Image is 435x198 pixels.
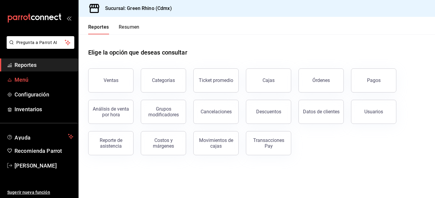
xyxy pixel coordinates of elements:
div: Usuarios [364,109,383,115]
button: Costos y márgenes [141,131,186,155]
button: Categorías [141,68,186,93]
h1: Elige la opción que deseas consultar [88,48,187,57]
button: Pagos [351,68,396,93]
button: Ticket promedio [193,68,239,93]
button: Ventas [88,68,134,93]
div: navigation tabs [88,24,140,34]
div: Ticket promedio [199,77,233,83]
a: Cajas [246,68,291,93]
button: Reportes [88,24,109,34]
button: Movimientos de cajas [193,131,239,155]
button: Pregunta a Parrot AI [7,36,74,49]
h3: Sucursal: Green Rhino (Cdmx) [100,5,172,12]
div: Análisis de venta por hora [92,106,130,118]
div: Categorías [152,77,175,83]
button: open_drawer_menu [66,16,71,20]
button: Grupos modificadores [141,100,186,124]
span: Menú [14,76,73,84]
button: Órdenes [298,68,344,93]
span: Reportes [14,61,73,69]
span: Recomienda Parrot [14,147,73,155]
div: Órdenes [312,77,330,83]
button: Transacciones Pay [246,131,291,155]
div: Cancelaciones [201,109,232,115]
div: Movimientos de cajas [197,137,235,149]
div: Grupos modificadores [145,106,182,118]
span: Ayuda [14,133,66,140]
div: Cajas [263,77,275,84]
div: Descuentos [256,109,281,115]
div: Transacciones Pay [250,137,287,149]
button: Análisis de venta por hora [88,100,134,124]
button: Resumen [119,24,140,34]
div: Ventas [104,77,118,83]
div: Datos de clientes [303,109,340,115]
button: Usuarios [351,100,396,124]
div: Pagos [367,77,381,83]
div: Costos y márgenes [145,137,182,149]
button: Cancelaciones [193,100,239,124]
a: Pregunta a Parrot AI [4,44,74,50]
button: Reporte de asistencia [88,131,134,155]
span: Inventarios [14,105,73,113]
span: [PERSON_NAME] [14,162,73,170]
span: Sugerir nueva función [7,189,73,196]
button: Datos de clientes [298,100,344,124]
span: Pregunta a Parrot AI [16,39,65,46]
div: Reporte de asistencia [92,137,130,149]
button: Descuentos [246,100,291,124]
span: Configuración [14,90,73,99]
